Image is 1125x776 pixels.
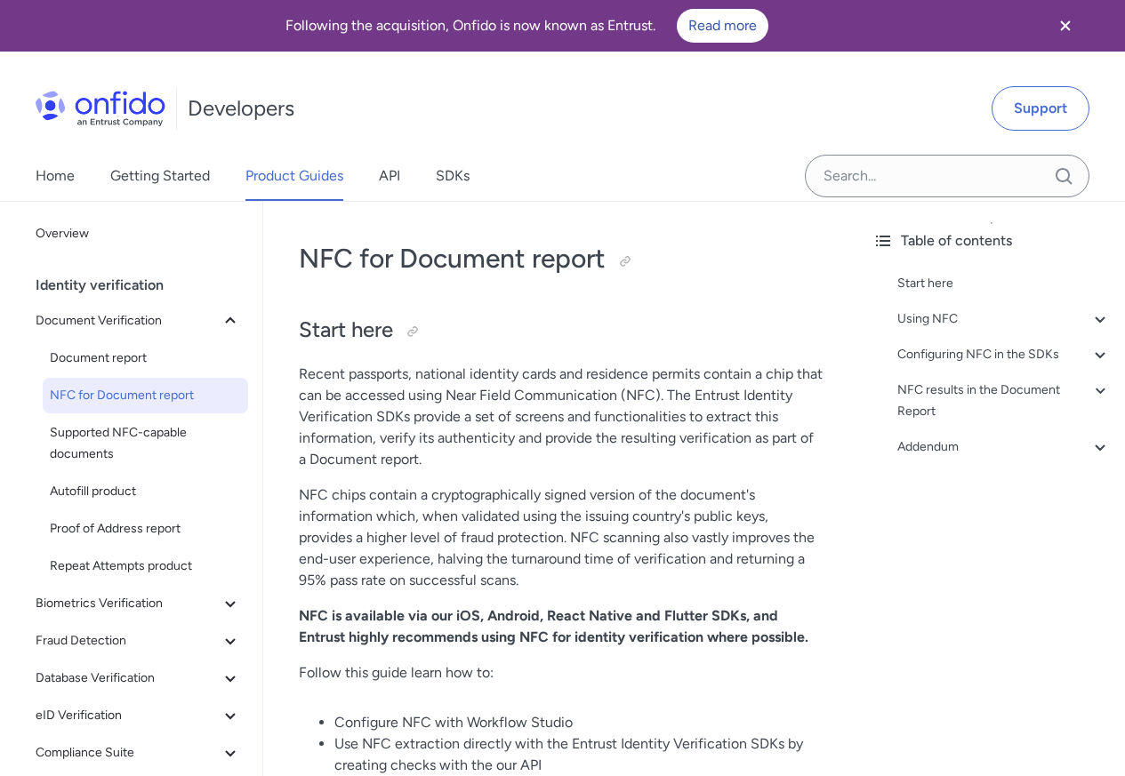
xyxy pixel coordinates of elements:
[28,735,248,771] button: Compliance Suite
[299,607,808,645] strong: NFC is available via our iOS, Android, React Native and Flutter SDKs, and Entrust highly recommen...
[28,623,248,659] button: Fraud Detection
[50,385,241,406] span: NFC for Document report
[36,705,220,726] span: eID Verification
[872,230,1111,252] div: Table of contents
[43,415,248,472] a: Supported NFC-capable documents
[28,660,248,696] button: Database Verification
[299,241,823,276] h1: NFC for Document report
[245,151,343,201] a: Product Guides
[43,378,248,413] a: NFC for Document report
[43,511,248,547] a: Proof of Address report
[28,698,248,733] button: eID Verification
[50,556,241,577] span: Repeat Attempts product
[897,380,1111,422] a: NFC results in the Document Report
[36,593,220,614] span: Biometrics Verification
[897,273,1111,294] a: Start here
[36,268,255,303] div: Identity verification
[43,474,248,509] a: Autofill product
[299,662,823,684] p: Follow this guide learn how to:
[334,712,823,733] li: Configure NFC with Workflow Studio
[36,91,165,126] img: Onfido Logo
[805,155,1089,197] input: Onfido search input field
[50,481,241,502] span: Autofill product
[897,344,1111,365] a: Configuring NFC in the SDKs
[379,151,400,201] a: API
[299,484,823,591] p: NFC chips contain a cryptographically signed version of the document's information which, when va...
[36,742,220,764] span: Compliance Suite
[28,586,248,621] button: Biometrics Verification
[436,151,470,201] a: SDKs
[188,94,294,123] h1: Developers
[50,518,241,540] span: Proof of Address report
[28,216,248,252] a: Overview
[36,151,75,201] a: Home
[110,151,210,201] a: Getting Started
[299,364,823,470] p: Recent passports, national identity cards and residence permits contain a chip that can be access...
[28,303,248,339] button: Document Verification
[1055,15,1076,36] svg: Close banner
[334,733,823,776] li: Use NFC extraction directly with the Entrust Identity Verification SDKs by creating checks with t...
[897,308,1111,330] a: Using NFC
[677,9,768,43] a: Read more
[897,436,1111,458] a: Addendum
[21,9,1033,43] div: Following the acquisition, Onfido is now known as Entrust.
[43,548,248,584] a: Repeat Attempts product
[992,86,1089,131] a: Support
[36,223,241,244] span: Overview
[1033,4,1098,48] button: Close banner
[299,316,823,346] h2: Start here
[36,630,220,652] span: Fraud Detection
[50,348,241,369] span: Document report
[36,310,220,332] span: Document Verification
[36,668,220,689] span: Database Verification
[43,340,248,376] a: Document report
[50,422,241,465] span: Supported NFC-capable documents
